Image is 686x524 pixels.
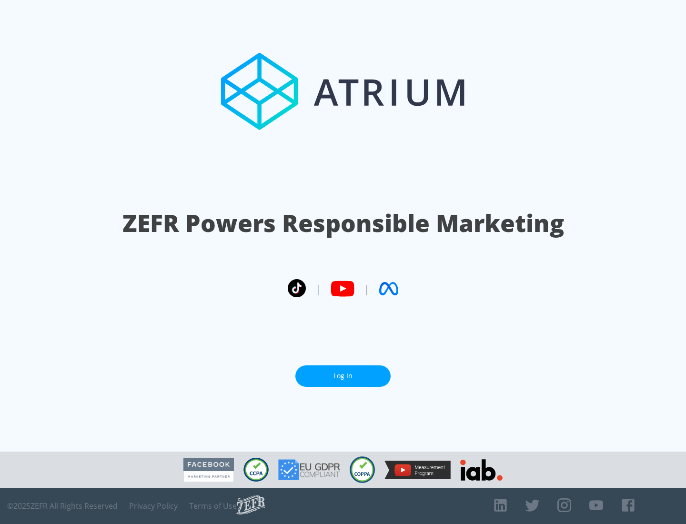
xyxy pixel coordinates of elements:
span: © 2025 ZEFR All Rights Reserved [7,501,118,511]
img: GDPR Compliant [278,459,340,480]
img: CCPA Compliant [243,458,269,482]
img: COPPA Compliant [350,456,375,483]
img: Facebook Marketing Partner [183,458,234,482]
img: IAB [460,459,503,481]
span: | [364,282,370,296]
h1: ZEFR Powers Responsible Marketing [122,207,564,240]
a: Terms of Use [189,501,237,511]
a: Log In [295,365,391,387]
span: | [315,282,321,296]
img: YouTube Measurement Program [384,461,451,479]
a: Privacy Policy [129,501,178,511]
